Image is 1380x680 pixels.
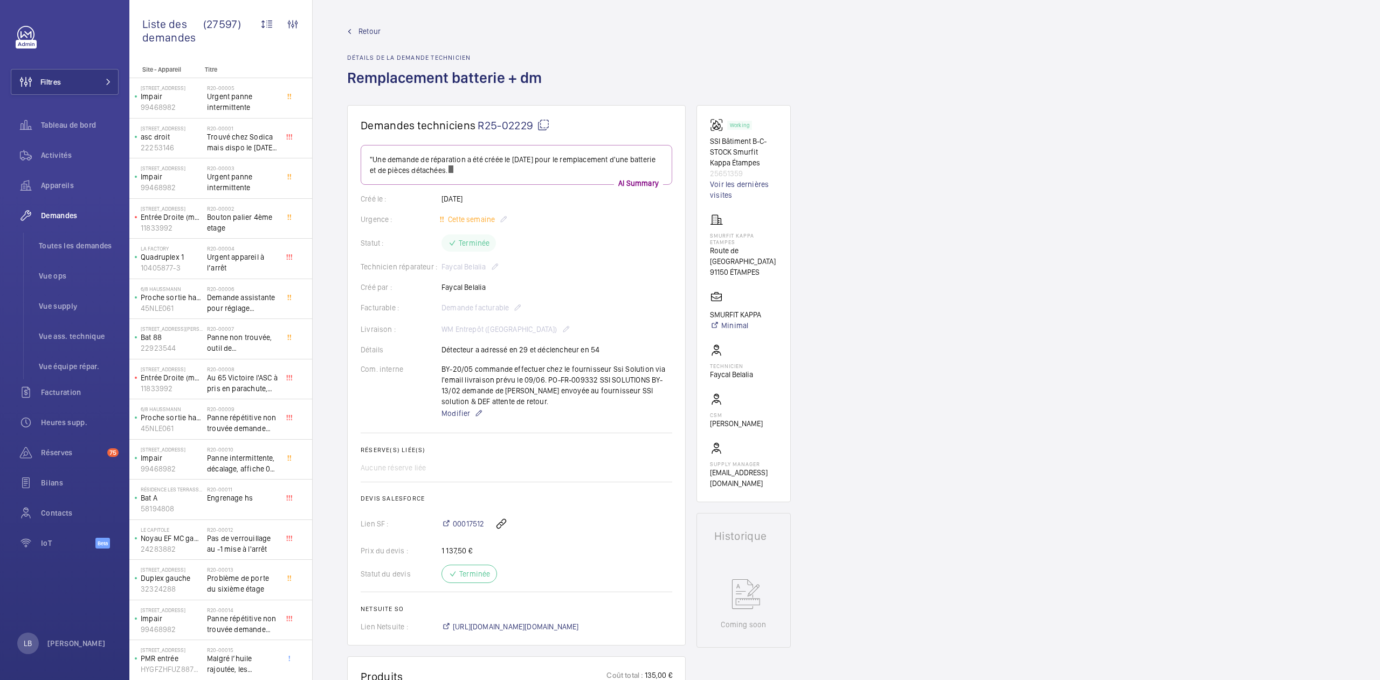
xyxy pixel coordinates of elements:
[47,638,106,649] p: [PERSON_NAME]
[11,69,119,95] button: Filtres
[614,178,663,189] p: AI Summary
[141,607,203,613] p: [STREET_ADDRESS]
[453,518,484,529] span: 00017512
[141,325,203,332] p: [STREET_ADDRESS][PERSON_NAME]
[207,171,278,193] span: Urgent panne intermittente
[41,477,119,488] span: Bilans
[361,119,475,132] span: Demandes techniciens
[107,448,119,457] span: 75
[41,417,119,428] span: Heures supp.
[710,179,777,200] a: Voir les dernières visites
[141,366,203,372] p: [STREET_ADDRESS]
[207,212,278,233] span: Bouton palier 4ème etage
[39,240,119,251] span: Toutes les demandes
[207,613,278,635] span: Panne répétitive non trouvée demande assistance expert technique
[207,446,278,453] h2: R20-00010
[207,647,278,653] h2: R20-00015
[714,531,773,542] h1: Historique
[721,619,766,630] p: Coming soon
[207,286,278,292] h2: R20-00006
[141,372,203,383] p: Entrée Droite (monte-charge)
[141,171,203,182] p: Impair
[39,361,119,372] span: Vue équipe répar.
[141,624,203,635] p: 99468982
[441,621,579,632] a: [URL][DOMAIN_NAME][DOMAIN_NAME]
[710,369,753,380] p: Faycal Belalia
[39,301,119,311] span: Vue supply
[141,423,203,434] p: 45NLE061
[730,123,749,127] p: Working
[207,252,278,273] span: Urgent appareil à l’arrêt
[39,331,119,342] span: Vue ass. technique
[710,119,727,131] img: fire_alarm.svg
[41,210,119,221] span: Demandes
[207,332,278,353] span: Panne non trouvée, outil de déverouillouge impératif pour le diagnostic
[40,77,61,87] span: Filtres
[207,131,278,153] span: Trouvé chez Sodica mais dispo le [DATE] [URL][DOMAIN_NAME]
[141,492,203,503] p: Bat A
[141,125,203,131] p: [STREET_ADDRESS]
[370,154,663,176] p: "Une demande de réparation a été créée le [DATE] pour le remplacement d'une batterie et de pièces...
[141,664,203,675] p: HYGFZHFUZ88786ERDTFYG23
[207,412,278,434] span: Panne répétitive non trouvée demande assistance expert technique
[207,566,278,573] h2: R20-00013
[39,270,119,281] span: Vue ops
[141,533,203,544] p: Noyau EF MC gauche
[710,136,777,168] p: SSI Bâtiment B-C-STOCK Smurfit Kappa Étampes
[141,383,203,394] p: 11833992
[710,320,761,331] a: Minimal
[207,292,278,314] span: Demande assistante pour réglage d'opérateurs porte cabine double accès
[141,503,203,514] p: 58194808
[453,621,579,632] span: [URL][DOMAIN_NAME][DOMAIN_NAME]
[141,205,203,212] p: [STREET_ADDRESS]
[347,54,548,61] h2: Détails de la demande technicien
[207,85,278,91] h2: R20-00005
[710,467,777,489] p: [EMAIL_ADDRESS][DOMAIN_NAME]
[710,461,777,467] p: Supply manager
[141,544,203,554] p: 24283882
[710,245,777,267] p: Route de [GEOGRAPHIC_DATA]
[141,303,203,314] p: 45NLE061
[41,150,119,161] span: Activités
[141,102,203,113] p: 99468982
[207,325,278,332] h2: R20-00007
[141,412,203,423] p: Proche sortie hall Pelletier
[141,343,203,353] p: 22923544
[141,653,203,664] p: PMR entrée
[207,372,278,394] span: Au 65 Victoire l'ASC à pris en parachute, toutes les sécu coupé, il est au 3 ème, asc sans machin...
[142,17,203,44] span: Liste des demandes
[207,245,278,252] h2: R20-00004
[207,492,278,503] span: Engrenage hs
[207,653,278,675] span: Malgré l’huile rajoutée, les vibrations continuent. Prévoir un realignement des guides ?
[141,85,203,91] p: [STREET_ADDRESS]
[95,538,110,549] span: Beta
[141,252,203,262] p: Quadruplex 1
[141,182,203,193] p: 99468982
[141,212,203,223] p: Entrée Droite (monte-charge)
[141,91,203,102] p: Impair
[207,125,278,131] h2: R20-00001
[41,180,119,191] span: Appareils
[207,165,278,171] h2: R20-00003
[24,638,32,649] p: LB
[207,607,278,613] h2: R20-00014
[141,223,203,233] p: 11833992
[441,408,470,419] span: Modifier
[207,366,278,372] h2: R20-00008
[141,584,203,594] p: 32324288
[141,332,203,343] p: Bat 88
[478,119,550,132] span: R25-02229
[141,406,203,412] p: 6/8 Haussmann
[141,573,203,584] p: Duplex gauche
[141,446,203,453] p: [STREET_ADDRESS]
[141,453,203,463] p: Impair
[129,66,201,73] p: Site - Appareil
[141,613,203,624] p: Impair
[358,26,381,37] span: Retour
[41,538,95,549] span: IoT
[207,406,278,412] h2: R20-00009
[141,566,203,573] p: [STREET_ADDRESS]
[41,387,119,398] span: Facturation
[141,526,203,533] p: Le Capitole
[141,262,203,273] p: 10405877-3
